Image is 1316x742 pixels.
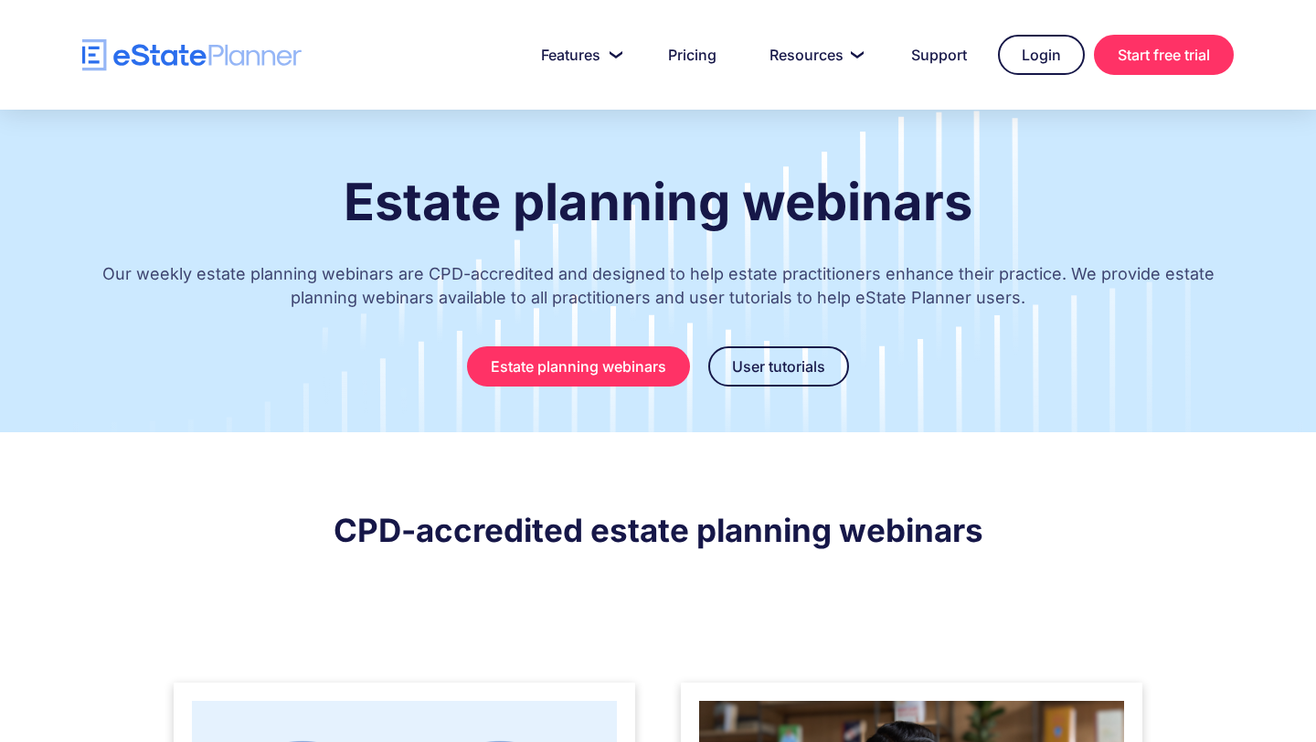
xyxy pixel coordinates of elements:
a: Features [519,37,637,73]
a: Pricing [646,37,738,73]
a: User tutorials [708,346,849,387]
a: Estate planning webinars [467,346,690,387]
a: Support [889,37,989,73]
a: Login [998,35,1085,75]
a: Start free trial [1094,35,1234,75]
a: Resources [748,37,880,73]
p: Our weekly estate planning webinars are CPD-accredited and designed to help estate practitioners ... [82,244,1234,337]
strong: Estate planning webinars [344,171,972,233]
a: home [82,39,302,71]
